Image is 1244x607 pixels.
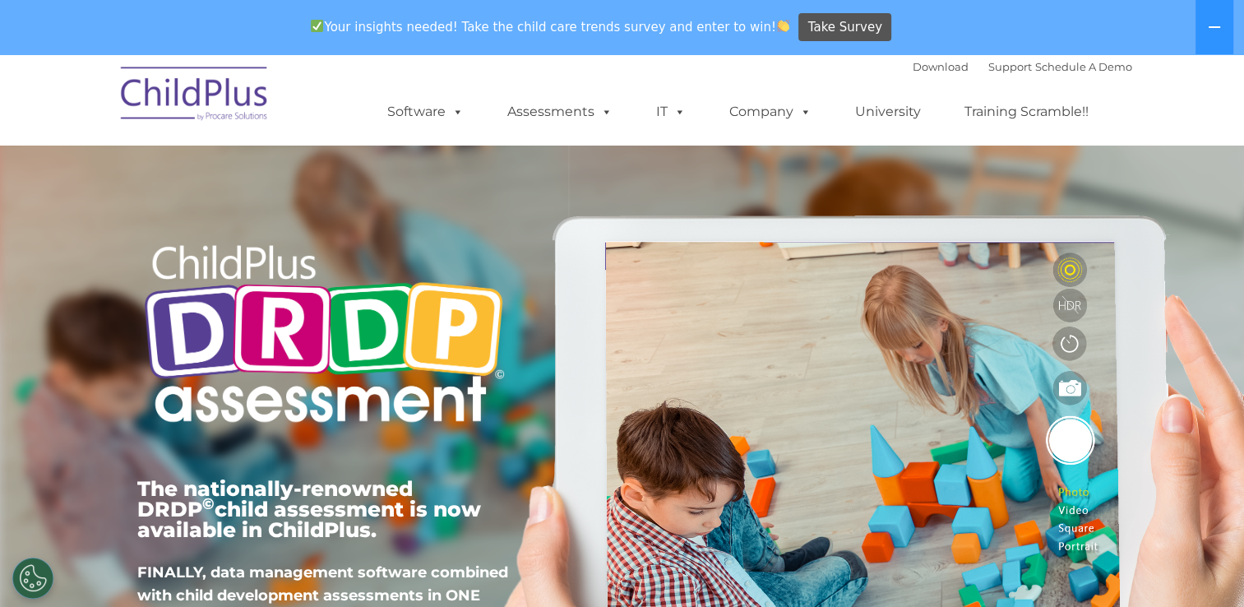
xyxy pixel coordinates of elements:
[798,13,891,42] a: Take Survey
[491,95,629,128] a: Assessments
[948,95,1105,128] a: Training Scramble!!
[839,95,937,128] a: University
[1035,60,1132,73] a: Schedule A Demo
[137,223,511,450] img: Copyright - DRDP Logo Light
[988,60,1032,73] a: Support
[913,60,1132,73] font: |
[713,95,828,128] a: Company
[371,95,480,128] a: Software
[304,11,797,43] span: Your insights needed! Take the child care trends survey and enter to win!
[311,20,323,32] img: ✅
[137,476,481,542] span: The nationally-renowned DRDP child assessment is now available in ChildPlus.
[913,60,969,73] a: Download
[202,494,215,513] sup: ©
[808,13,882,42] span: Take Survey
[113,55,277,137] img: ChildPlus by Procare Solutions
[12,558,53,599] button: Cookies Settings
[777,20,789,32] img: 👏
[640,95,702,128] a: IT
